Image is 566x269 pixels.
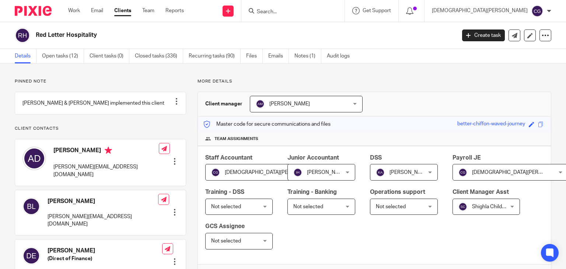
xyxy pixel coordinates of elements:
[203,120,331,128] p: Master code for secure communications and files
[36,31,368,39] h2: Red Letter Hospitality
[198,78,551,84] p: More details
[48,247,162,255] h4: [PERSON_NAME]
[205,155,252,161] span: Staff Accountant
[22,198,40,215] img: svg%3E
[370,189,425,195] span: Operations support
[22,147,46,170] img: svg%3E
[205,100,242,108] h3: Client manager
[15,126,186,132] p: Client contacts
[15,6,52,16] img: Pixie
[376,204,406,209] span: Not selected
[370,155,382,161] span: DSS
[211,238,241,244] span: Not selected
[294,49,321,63] a: Notes (1)
[15,28,30,43] img: svg%3E
[453,155,481,161] span: Payroll JE
[256,9,322,15] input: Search
[48,213,158,228] p: [PERSON_NAME][EMAIL_ADDRESS][DOMAIN_NAME]
[211,204,241,209] span: Not selected
[42,49,84,63] a: Open tasks (12)
[91,7,103,14] a: Email
[327,49,355,63] a: Audit logs
[531,5,543,17] img: svg%3E
[189,49,241,63] a: Recurring tasks (90)
[15,78,186,84] p: Pinned note
[90,49,129,63] a: Client tasks (0)
[457,120,525,129] div: better-chiffon-waved-journey
[15,49,36,63] a: Details
[453,189,509,195] span: Client Manager Asst
[53,147,159,156] h4: [PERSON_NAME]
[114,7,131,14] a: Clients
[53,163,159,178] p: [PERSON_NAME][EMAIL_ADDRESS][DOMAIN_NAME]
[307,170,347,175] span: [PERSON_NAME]
[363,8,391,13] span: Get Support
[211,168,220,177] img: svg%3E
[376,168,385,177] img: svg%3E
[293,204,323,209] span: Not selected
[389,170,430,175] span: [PERSON_NAME]
[472,204,509,209] span: Shighla Childers
[225,170,321,175] span: [DEMOGRAPHIC_DATA][PERSON_NAME]
[142,7,154,14] a: Team
[432,7,528,14] p: [DEMOGRAPHIC_DATA][PERSON_NAME]
[287,189,337,195] span: Training - Banking
[22,247,40,265] img: svg%3E
[268,49,289,63] a: Emails
[287,155,339,161] span: Junior Accountant
[246,49,263,63] a: Files
[205,189,244,195] span: Training - DSS
[135,49,183,63] a: Closed tasks (336)
[68,7,80,14] a: Work
[205,223,245,229] span: GCS Assignee
[462,29,505,41] a: Create task
[214,136,258,142] span: Team assignments
[165,7,184,14] a: Reports
[458,202,467,211] img: svg%3E
[48,255,162,262] h5: (Direct of Finance)
[48,198,158,205] h4: [PERSON_NAME]
[105,147,112,154] i: Primary
[269,101,310,106] span: [PERSON_NAME]
[256,99,265,108] img: svg%3E
[293,168,302,177] img: svg%3E
[458,168,467,177] img: svg%3E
